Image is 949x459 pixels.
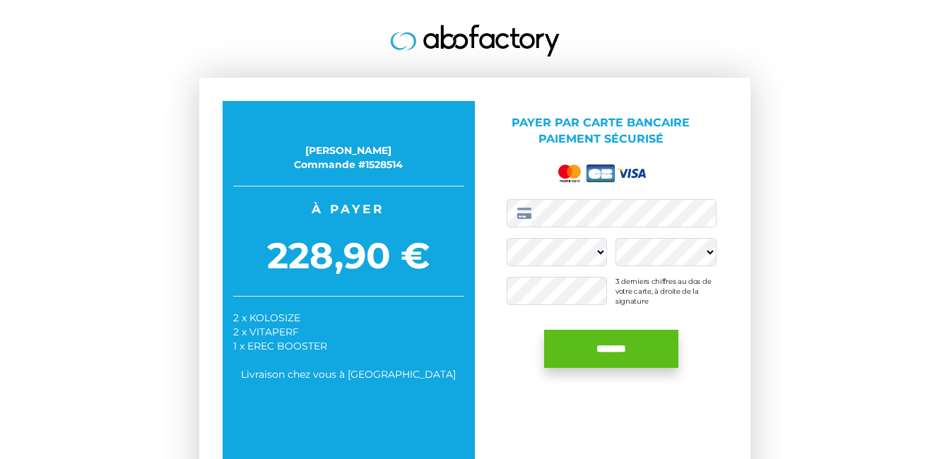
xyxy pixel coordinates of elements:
[390,25,560,56] img: logo.jpg
[233,230,464,282] span: 228,90 €
[485,115,717,148] p: Payer par Carte bancaire
[555,162,584,185] img: mastercard.png
[618,169,646,178] img: visa.png
[233,367,464,381] div: Livraison chez vous à [GEOGRAPHIC_DATA]
[233,157,464,172] div: Commande #1528514
[233,311,464,353] div: 2 x KOLOSIZE 2 x VITAPERF 1 x EREC BOOSTER
[587,165,615,182] img: cb.png
[538,132,664,145] span: Paiement sécurisé
[615,277,717,305] div: 3 derniers chiffres au dos de votre carte, à droite de la signature
[233,143,464,157] div: [PERSON_NAME]
[233,201,464,217] span: À payer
